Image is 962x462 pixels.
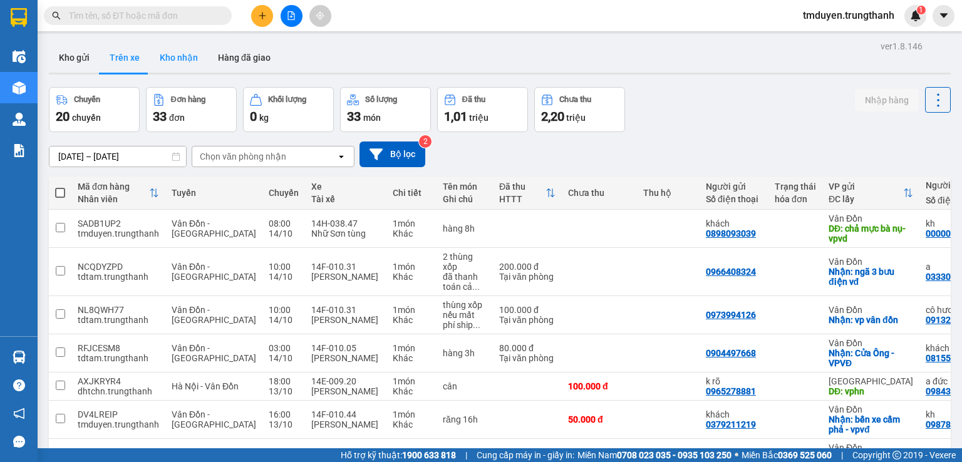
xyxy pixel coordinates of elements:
div: NCQDYZPD [78,262,159,272]
div: 13/10 [269,386,299,396]
div: Đã thu [499,182,546,192]
div: 14/10 [269,315,299,325]
div: 2 thùng xốp [443,252,487,272]
span: Vân Đồn - [GEOGRAPHIC_DATA] [172,305,256,325]
div: k rõ [706,376,762,386]
span: Hà Nội - Vân Đồn [172,381,239,391]
div: tdtam.trungthanh [78,272,159,282]
div: Tại văn phòng [499,353,556,363]
div: Đơn hàng [171,95,205,104]
div: 10:00 [269,305,299,315]
span: kg [259,113,269,123]
div: 1 món [393,448,430,458]
div: Vân Đồn [829,213,913,223]
div: 16:00 [269,448,299,458]
div: 14H-038.47 [311,218,380,228]
div: 1 món [393,305,430,315]
button: Bộ lọc [359,141,425,167]
div: 80.000 đ [499,343,556,353]
div: Số điện thoại [706,194,762,204]
div: DĐ: chả mực bà nụ-vpvd [829,223,913,244]
span: Vân Đồn - [GEOGRAPHIC_DATA] [172,409,256,429]
button: caret-down [933,5,954,27]
button: Trên xe [100,43,150,73]
span: notification [13,408,25,419]
div: 200.000 đ [499,262,556,272]
span: Vân Đồn - [GEOGRAPHIC_DATA] [172,218,256,239]
img: warehouse-icon [13,81,26,95]
div: 10:00 [269,262,299,272]
div: Chuyến [74,95,100,104]
button: Hàng đã giao [208,43,281,73]
div: dhtchn.trungthanh [78,386,159,396]
div: 0973994126 [706,310,756,320]
div: 14F-010.44 [311,409,380,419]
button: file-add [281,5,303,27]
div: tdtam.trungthanh [78,353,159,363]
div: Người gửi [706,182,762,192]
sup: 2 [419,135,432,148]
div: Đã thu [462,95,485,104]
span: Miền Bắc [742,448,832,462]
div: RFJCESM8 [78,343,159,353]
input: Select a date range. [49,146,186,167]
div: khách [706,218,762,228]
span: Vân Đồn - [GEOGRAPHIC_DATA] [172,343,256,363]
th: Toggle SortBy [493,177,562,210]
span: message [13,436,25,448]
button: Chuyến20chuyến [49,87,140,132]
th: Toggle SortBy [822,177,919,210]
div: 0904497668 [706,348,756,358]
div: Khác [393,315,430,325]
div: AXJKRYR4 [78,376,159,386]
div: Vân Đồn [829,404,913,414]
div: 0379211219 [706,419,756,429]
div: 13/10 [269,419,299,429]
span: Hỗ trợ kỹ thuật: [341,448,456,462]
div: 14F-010.31 [311,305,380,315]
div: Vân Đồn [829,257,913,267]
div: [PERSON_NAME] [311,386,380,396]
div: Chưa thu [568,188,631,198]
div: Tuyến [172,188,256,198]
span: Miền Nam [577,448,732,462]
span: 33 [347,109,361,124]
div: HTTT [499,194,546,204]
div: Vân Đồn [829,443,913,453]
div: 18:00 [269,376,299,386]
div: Khác [393,228,430,239]
div: Trạng thái [775,182,816,192]
div: cân [443,381,487,391]
div: 100.000 đ [568,381,631,391]
img: warehouse-icon [13,113,26,126]
div: khách [706,409,762,419]
div: Vân Đồn [829,338,913,348]
div: [PERSON_NAME] [311,419,380,429]
strong: 0369 525 060 [778,450,832,460]
div: Chi tiết [393,188,430,198]
div: 03:00 [269,343,299,353]
button: Chưa thu2,20 triệu [534,87,625,132]
div: 50.000 đ [568,414,631,424]
span: món [363,113,381,123]
div: [PERSON_NAME] [311,272,380,282]
strong: 0708 023 035 - 0935 103 250 [617,450,732,460]
div: [GEOGRAPHIC_DATA] [829,376,913,386]
div: hàng 3h [443,348,487,358]
span: ... [472,282,480,292]
span: triệu [469,113,489,123]
button: aim [309,5,331,27]
span: file-add [287,11,296,20]
button: Số lượng33món [340,87,431,132]
span: copyright [892,451,901,459]
div: Tên món [443,182,487,192]
button: Khối lượng0kg [243,87,334,132]
div: đã thanh toán cả ship tận nơi 100k [443,272,487,292]
div: nếu mất phí ship đầu trên thanh toán [443,310,487,330]
div: anh Nam [706,448,762,458]
span: chuyến [72,113,101,123]
button: Kho nhận [150,43,208,73]
div: Nhận: ngã 3 bưu điện vđ [829,267,913,287]
img: solution-icon [13,144,26,157]
div: 1 món [393,218,430,228]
